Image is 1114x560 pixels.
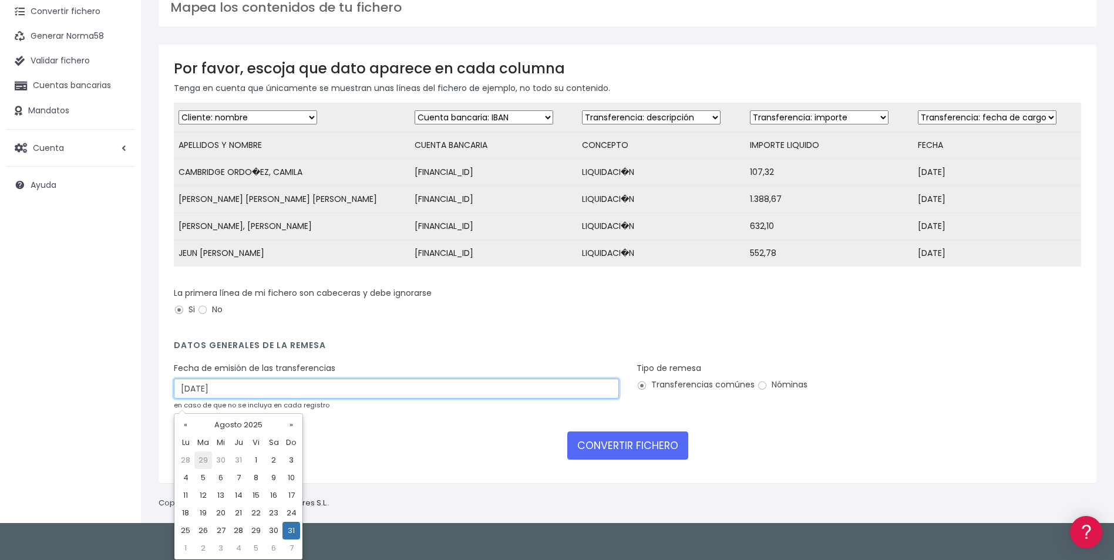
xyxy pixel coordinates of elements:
th: Lu [177,434,194,451]
td: LIQUIDACI�N [577,240,745,267]
td: 14 [230,487,247,504]
td: 552,78 [745,240,913,267]
div: Facturación [12,233,223,244]
a: Problemas habituales [12,167,223,185]
td: FECHA [913,132,1081,159]
span: Ayuda [31,179,56,191]
label: Nóminas [757,379,807,391]
td: LIQUIDACI�N [577,159,745,186]
label: La primera línea de mi fichero son cabeceras y debe ignorarse [174,287,432,299]
td: JEUN [PERSON_NAME] [174,240,410,267]
td: 3 [282,451,300,469]
a: Perfiles de empresas [12,203,223,221]
td: 12 [194,487,212,504]
td: 27 [212,522,230,539]
td: [DATE] [913,186,1081,213]
a: Información general [12,100,223,118]
label: Si [174,303,195,316]
p: Tenga en cuenta que únicamente se muestran unas líneas del fichero de ejemplo, no todo su contenido. [174,82,1081,95]
th: « [177,416,194,434]
a: Cuenta [6,136,135,160]
td: IMPORTE LIQUIDO [745,132,913,159]
div: Convertir ficheros [12,130,223,141]
th: Agosto 2025 [194,416,282,434]
td: 8 [247,469,265,487]
td: 30 [265,522,282,539]
td: 18 [177,504,194,522]
th: Sa [265,434,282,451]
td: 25 [177,522,194,539]
a: API [12,300,223,318]
th: » [282,416,300,434]
td: 6 [212,469,230,487]
td: 7 [230,469,247,487]
button: CONVERTIR FICHERO [567,431,688,460]
th: Do [282,434,300,451]
td: 20 [212,504,230,522]
td: [FINANCIAL_ID] [410,240,578,267]
td: 9 [265,469,282,487]
td: [PERSON_NAME], [PERSON_NAME] [174,213,410,240]
a: Generar Norma58 [6,24,135,49]
p: Copyright © 2025 . [159,497,329,510]
td: 7 [282,539,300,557]
div: Información general [12,82,223,93]
th: Vi [247,434,265,451]
td: 632,10 [745,213,913,240]
td: 11 [177,487,194,504]
td: [FINANCIAL_ID] [410,213,578,240]
td: 31 [230,451,247,469]
td: APELLIDOS Y NOMBRE [174,132,410,159]
td: 17 [282,487,300,504]
td: 107,32 [745,159,913,186]
td: [DATE] [913,159,1081,186]
td: 23 [265,504,282,522]
td: 1.388,67 [745,186,913,213]
td: 1 [177,539,194,557]
td: [DATE] [913,240,1081,267]
td: 1 [247,451,265,469]
td: 13 [212,487,230,504]
td: 2 [265,451,282,469]
td: 29 [194,451,212,469]
td: CONCEPTO [577,132,745,159]
td: 4 [230,539,247,557]
td: [PERSON_NAME] [PERSON_NAME] [PERSON_NAME] [174,186,410,213]
td: 28 [177,451,194,469]
td: [FINANCIAL_ID] [410,159,578,186]
label: Transferencias comúnes [637,379,755,391]
th: Ma [194,434,212,451]
td: 15 [247,487,265,504]
td: CAMBRIDGE ORDO�EZ, CAMILA [174,159,410,186]
td: 19 [194,504,212,522]
a: Validar fichero [6,49,135,73]
td: 30 [212,451,230,469]
td: 16 [265,487,282,504]
td: 24 [282,504,300,522]
td: 2 [194,539,212,557]
button: Contáctanos [12,314,223,335]
h4: Datos generales de la remesa [174,340,1081,356]
td: LIQUIDACI�N [577,213,745,240]
td: 5 [194,469,212,487]
td: CUENTA BANCARIA [410,132,578,159]
td: 4 [177,469,194,487]
td: [FINANCIAL_ID] [410,186,578,213]
div: Programadores [12,282,223,293]
label: Fecha de emisión de las transferencias [174,362,335,375]
td: 10 [282,469,300,487]
td: 5 [247,539,265,557]
span: Cuenta [33,141,64,153]
td: 21 [230,504,247,522]
a: Formatos [12,149,223,167]
label: No [197,303,223,316]
a: POWERED BY ENCHANT [161,338,226,349]
td: 31 [282,522,300,539]
a: Ayuda [6,173,135,197]
td: LIQUIDACI�N [577,186,745,213]
td: 29 [247,522,265,539]
td: 6 [265,539,282,557]
td: 3 [212,539,230,557]
a: Videotutoriales [12,185,223,203]
th: Mi [212,434,230,451]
